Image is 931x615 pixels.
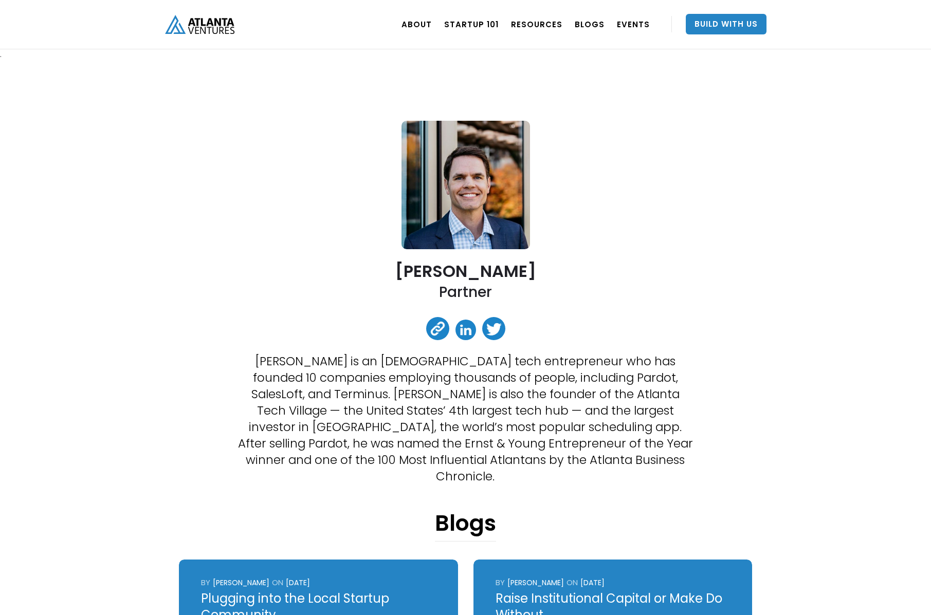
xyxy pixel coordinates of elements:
a: EVENTS [617,10,650,39]
div: [DATE] [580,577,605,588]
a: ABOUT [401,10,432,39]
p: [PERSON_NAME] is an [DEMOGRAPHIC_DATA] tech entrepreneur who has founded 10 companies employing t... [236,353,695,484]
a: Startup 101 [444,10,499,39]
div: by [201,577,210,588]
div: [PERSON_NAME] [507,577,564,588]
h2: [PERSON_NAME] [395,262,536,280]
div: by [496,577,505,588]
a: RESOURCES [511,10,562,39]
div: ON [272,577,283,588]
h1: Blogs [435,510,496,542]
h2: Partner [439,283,492,302]
div: [PERSON_NAME] [213,577,269,588]
a: Build With Us [686,14,766,34]
a: BLOGS [575,10,605,39]
div: [DATE] [286,577,310,588]
div: ON [567,577,578,588]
